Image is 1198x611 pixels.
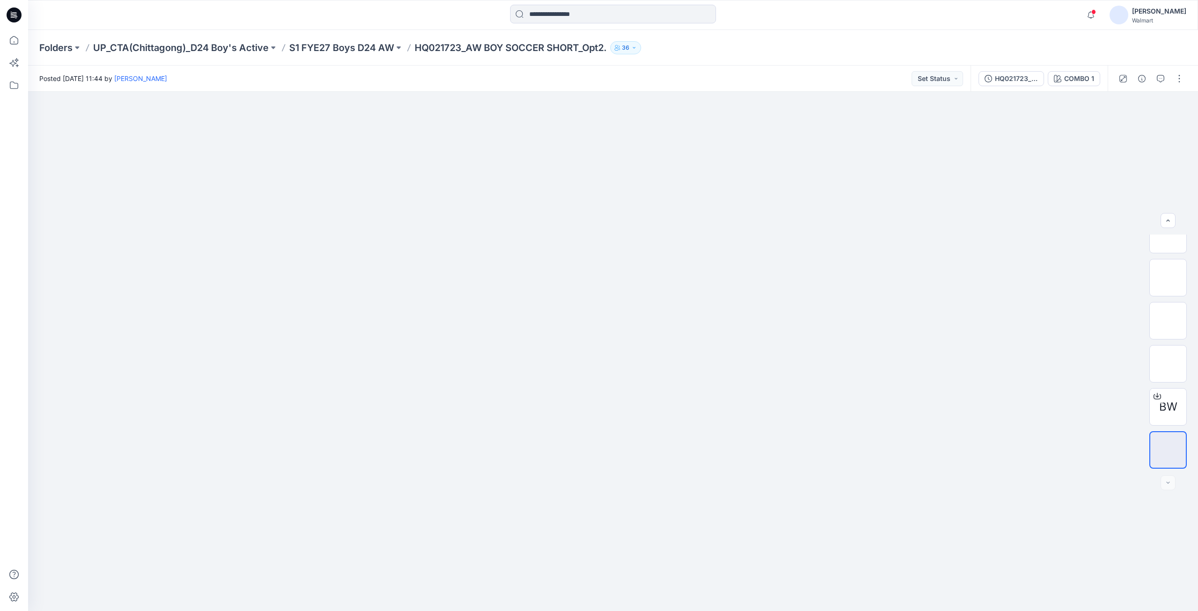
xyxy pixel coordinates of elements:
[93,41,269,54] a: UP_CTA(Chittagong)_D24 Boy's Active
[1159,398,1177,415] span: BW
[622,43,629,53] p: 36
[39,41,73,54] a: Folders
[39,74,167,83] span: Posted [DATE] 11:44 by
[610,41,641,54] button: 36
[1110,6,1128,24] img: avatar
[1132,6,1186,17] div: [PERSON_NAME]
[1064,74,1094,84] div: COMBO 1
[995,74,1038,84] div: HQ021723_AW BOY SOCCER SHORT 2
[289,41,394,54] a: S1 FYE27 Boys D24 AW
[1134,71,1149,86] button: Details
[979,71,1044,86] button: HQ021723_AW BOY SOCCER SHORT 2
[114,74,167,82] a: [PERSON_NAME]
[1048,71,1100,86] button: COMBO 1
[1132,17,1186,24] div: Walmart
[415,41,606,54] p: HQ021723_AW BOY SOCCER SHORT_Opt2.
